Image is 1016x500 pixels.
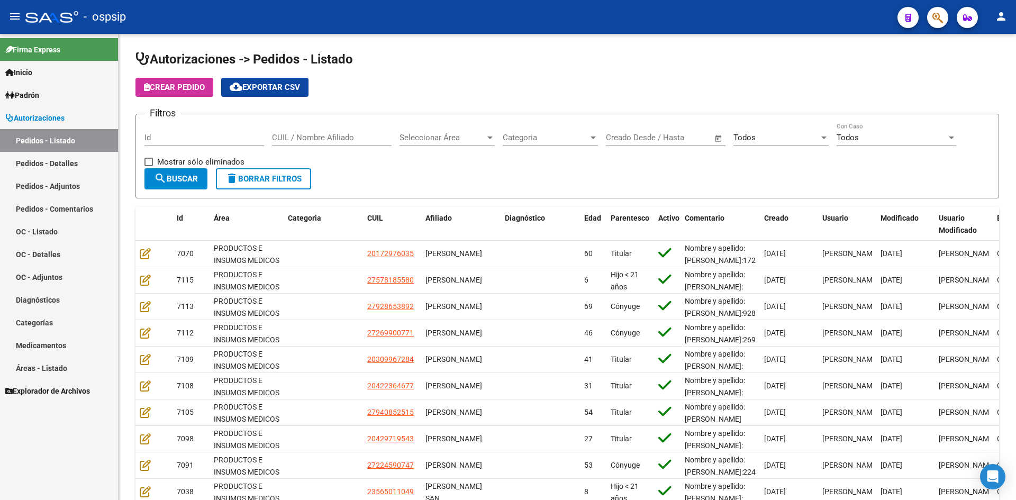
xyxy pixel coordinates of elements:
[881,276,902,284] span: [DATE]
[367,408,414,416] span: 27940852515
[177,329,194,337] span: 7112
[822,302,879,311] span: [PERSON_NAME]
[881,487,902,496] span: [DATE]
[425,249,482,258] span: [PERSON_NAME]
[980,464,1005,489] div: Open Intercom Messenger
[177,355,194,363] span: 7109
[939,329,995,337] span: [PERSON_NAME]
[425,355,482,363] span: [PERSON_NAME]
[221,78,309,97] button: Exportar CSV
[764,434,786,443] span: [DATE]
[606,133,649,142] input: Fecha inicio
[177,408,194,416] span: 7105
[658,214,679,222] span: Activo
[764,381,786,390] span: [DATE]
[764,329,786,337] span: [DATE]
[611,461,640,469] span: Cónyuge
[584,302,593,311] span: 69
[611,302,640,311] span: Cónyuge
[421,207,501,242] datatable-header-cell: Afiliado
[822,408,879,416] span: [PERSON_NAME]
[135,52,353,67] span: Autorizaciones -> Pedidos - Listado
[84,5,126,29] span: - ospsip
[658,133,710,142] input: Fecha fin
[881,434,902,443] span: [DATE]
[8,10,21,23] mat-icon: menu
[177,276,194,284] span: 7115
[230,80,242,93] mat-icon: cloud_download
[154,172,167,185] mat-icon: search
[822,355,879,363] span: [PERSON_NAME]
[584,355,593,363] span: 41
[881,381,902,390] span: [DATE]
[764,461,786,469] span: [DATE]
[214,244,279,265] span: PRODUCTOS E INSUMOS MEDICOS
[5,67,32,78] span: Inicio
[611,355,632,363] span: Titular
[837,133,859,142] span: Todos
[764,214,788,222] span: Creado
[173,207,210,242] datatable-header-cell: Id
[210,207,284,242] datatable-header-cell: Área
[611,270,639,291] span: Hijo < 21 años
[685,323,777,368] span: Nombre y apellido: [PERSON_NAME]:26990077 Reposicion Nuestra [PERSON_NAME]
[367,214,383,222] span: CUIL
[995,10,1008,23] mat-icon: person
[425,461,482,469] span: [PERSON_NAME]
[214,403,279,423] span: PRODUCTOS E INSUMOS MEDICOS
[685,214,724,222] span: Comentario
[284,207,363,242] datatable-header-cell: Categoria
[214,214,230,222] span: Área
[611,249,632,258] span: Titular
[225,172,238,185] mat-icon: delete
[177,381,194,390] span: 7108
[764,249,786,258] span: [DATE]
[822,434,879,443] span: [PERSON_NAME]
[939,355,995,363] span: [PERSON_NAME]
[584,329,593,337] span: 46
[713,132,725,144] button: Open calendar
[144,83,205,92] span: Crear Pedido
[503,133,588,142] span: Categoria
[157,156,244,168] span: Mostrar sólo eliminados
[580,207,606,242] datatable-header-cell: Edad
[939,249,995,258] span: [PERSON_NAME]
[367,487,414,496] span: 23565011049
[214,323,279,344] span: PRODUCTOS E INSUMOS MEDICOS
[939,381,995,390] span: [PERSON_NAME]
[881,355,902,363] span: [DATE]
[881,408,902,416] span: [DATE]
[367,381,414,390] span: 20422364677
[214,456,279,476] span: PRODUCTOS E INSUMOS MEDICOS
[5,89,39,101] span: Padrón
[5,385,90,397] span: Explorador de Archivos
[367,249,414,258] span: 20172976035
[584,461,593,469] span: 53
[505,214,545,222] span: Diagnóstico
[584,434,593,443] span: 27
[214,350,279,370] span: PRODUCTOS E INSUMOS MEDICOS
[764,355,786,363] span: [DATE]
[400,133,485,142] span: Seleccionar Área
[177,302,194,311] span: 7113
[425,381,482,390] span: [PERSON_NAME]
[760,207,818,242] datatable-header-cell: Creado
[822,461,879,469] span: [PERSON_NAME]
[214,270,279,291] span: PRODUCTOS E INSUMOS MEDICOS
[764,302,786,311] span: [DATE]
[214,429,279,450] span: PRODUCTOS E INSUMOS MEDICOS
[501,207,580,242] datatable-header-cell: Diagnóstico
[822,214,848,222] span: Usuario
[822,329,879,337] span: [PERSON_NAME]
[685,297,777,378] span: Nombre y apellido: [PERSON_NAME]:92865389 Internada en REVERIE Diagnostico: [MEDICAL_DATA] latera...
[367,276,414,284] span: 27578185580
[584,214,601,222] span: Edad
[654,207,681,242] datatable-header-cell: Activo
[367,355,414,363] span: 20309967284
[881,329,902,337] span: [DATE]
[425,276,482,284] span: [PERSON_NAME]
[611,214,649,222] span: Parentesco
[584,381,593,390] span: 31
[154,174,198,184] span: Buscar
[764,276,786,284] span: [DATE]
